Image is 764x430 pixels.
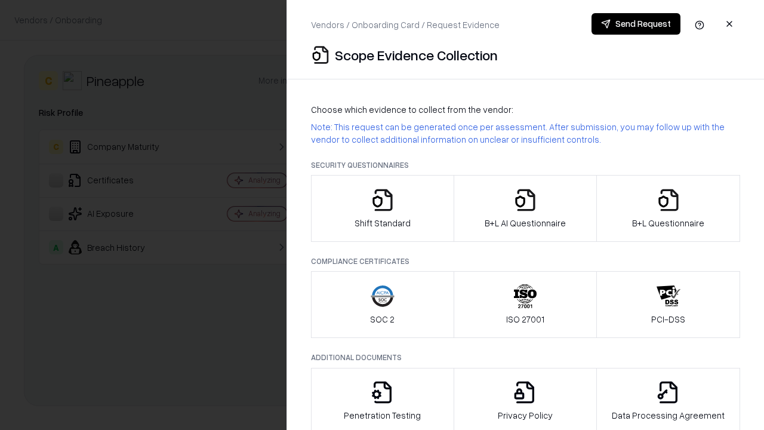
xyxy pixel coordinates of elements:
p: Additional Documents [311,352,740,363]
p: B+L Questionnaire [632,217,704,229]
button: PCI-DSS [596,271,740,338]
p: ISO 27001 [506,313,544,325]
button: SOC 2 [311,271,454,338]
p: Compliance Certificates [311,256,740,266]
button: ISO 27001 [454,271,597,338]
button: B+L AI Questionnaire [454,175,597,242]
p: B+L AI Questionnaire [485,217,566,229]
p: Security Questionnaires [311,160,740,170]
button: Send Request [592,13,680,35]
p: Scope Evidence Collection [335,45,498,64]
p: Data Processing Agreement [612,409,725,422]
button: B+L Questionnaire [596,175,740,242]
p: Shift Standard [355,217,411,229]
button: Shift Standard [311,175,454,242]
p: Penetration Testing [344,409,421,422]
p: Note: This request can be generated once per assessment. After submission, you may follow up with... [311,121,740,146]
p: Vendors / Onboarding Card / Request Evidence [311,19,500,31]
p: Privacy Policy [498,409,553,422]
p: Choose which evidence to collect from the vendor: [311,103,740,116]
p: SOC 2 [370,313,395,325]
p: PCI-DSS [651,313,685,325]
